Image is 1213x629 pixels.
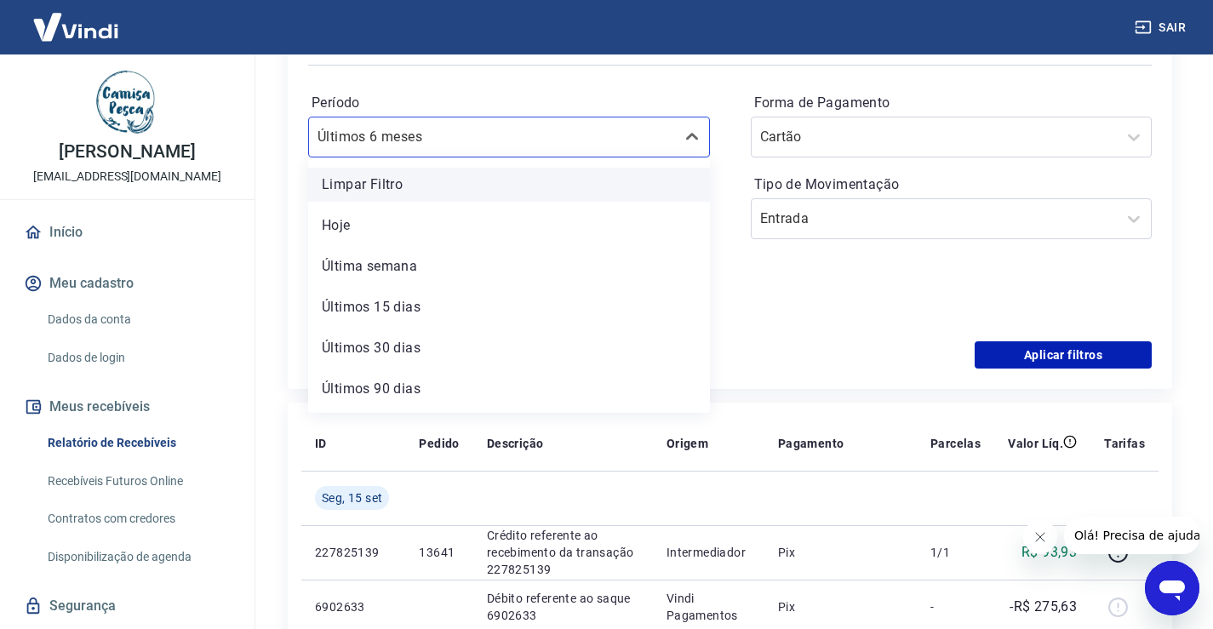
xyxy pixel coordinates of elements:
[41,302,234,337] a: Dados da conta
[315,598,392,615] p: 6902633
[308,168,710,202] div: Limpar Filtro
[20,587,234,625] a: Segurança
[1064,517,1199,554] iframe: Mensagem da empresa
[308,331,710,365] div: Últimos 30 dias
[10,12,143,26] span: Olá! Precisa de ajuda?
[41,540,234,575] a: Disponibilização de agenda
[930,598,981,615] p: -
[41,464,234,499] a: Recebíveis Futuros Online
[308,290,710,324] div: Últimos 15 dias
[312,93,707,113] label: Período
[975,341,1152,369] button: Aplicar filtros
[33,168,221,186] p: [EMAIL_ADDRESS][DOMAIN_NAME]
[1023,520,1057,554] iframe: Fechar mensagem
[487,435,544,452] p: Descrição
[930,544,981,561] p: 1/1
[20,265,234,302] button: Meu cadastro
[1104,435,1145,452] p: Tarifas
[487,527,639,578] p: Crédito referente ao recebimento da transação 227825139
[20,214,234,251] a: Início
[667,544,751,561] p: Intermediador
[94,68,162,136] img: 7f96c998-389b-4f0b-ab0d-8680fd0a505b.jpeg
[419,544,459,561] p: 13641
[667,435,708,452] p: Origem
[1145,561,1199,615] iframe: Botão para abrir a janela de mensagens
[308,209,710,243] div: Hoje
[754,174,1149,195] label: Tipo de Movimentação
[41,426,234,460] a: Relatório de Recebíveis
[315,544,392,561] p: 227825139
[322,489,382,506] span: Seg, 15 set
[778,544,903,561] p: Pix
[20,388,234,426] button: Meus recebíveis
[778,598,903,615] p: Pix
[41,501,234,536] a: Contratos com credores
[59,143,195,161] p: [PERSON_NAME]
[419,435,459,452] p: Pedido
[308,249,710,283] div: Última semana
[667,590,751,624] p: Vindi Pagamentos
[487,590,639,624] p: Débito referente ao saque 6902633
[308,372,710,406] div: Últimos 90 dias
[41,340,234,375] a: Dados de login
[754,93,1149,113] label: Forma de Pagamento
[1010,597,1077,617] p: -R$ 275,63
[1008,435,1063,452] p: Valor Líq.
[1131,12,1193,43] button: Sair
[20,1,131,53] img: Vindi
[315,435,327,452] p: ID
[930,435,981,452] p: Parcelas
[778,435,844,452] p: Pagamento
[1021,542,1077,563] p: R$ 93,93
